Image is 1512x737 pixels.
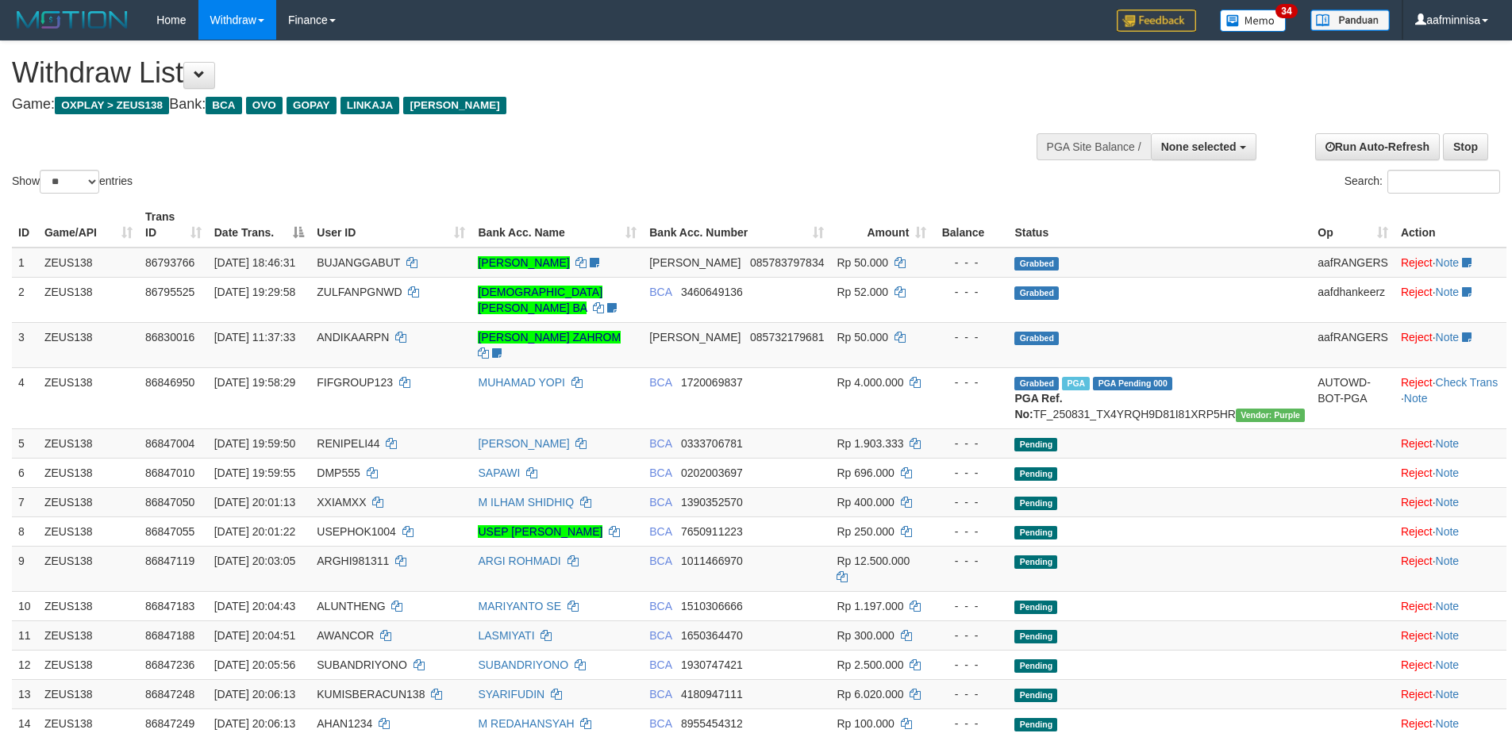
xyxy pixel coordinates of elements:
span: Copy 8955454312 to clipboard [681,717,743,730]
a: Note [1436,600,1460,612]
a: M ILHAM SHIDHIQ [478,496,574,509]
a: Reject [1401,555,1433,567]
a: [DEMOGRAPHIC_DATA][PERSON_NAME] BA [478,286,602,314]
span: SUBANDRIYONO [317,658,407,671]
span: BCA [649,688,671,701]
div: - - - [939,329,1002,345]
a: Check Trans [1436,376,1499,389]
div: - - - [939,284,1002,300]
a: Note [1436,629,1460,642]
td: · [1395,620,1506,650]
td: ZEUS138 [38,546,139,591]
input: Search: [1387,170,1500,194]
span: Pending [1014,555,1057,569]
td: · [1395,428,1506,458]
a: Note [1436,437,1460,450]
td: TF_250831_TX4YRQH9D81I81XRP5HR [1008,367,1311,428]
span: BCA [206,97,241,114]
th: Balance [933,202,1008,248]
span: Copy 085732179681 to clipboard [750,331,824,344]
span: FIFGROUP123 [317,376,393,389]
label: Search: [1345,170,1500,194]
span: BCA [649,466,671,479]
span: Copy 1011466970 to clipboard [681,555,743,567]
span: 86847004 [145,437,194,450]
a: M REDAHANSYAH [478,717,574,730]
span: BCA [649,496,671,509]
span: [DATE] 20:05:56 [214,658,295,671]
span: [DATE] 19:59:55 [214,466,295,479]
span: Pending [1014,689,1057,702]
span: Rp 300.000 [837,629,894,642]
td: · [1395,277,1506,322]
td: · [1395,516,1506,546]
a: Reject [1401,717,1433,730]
div: - - - [939,436,1002,451]
span: AWANCOR [317,629,374,642]
span: BCA [649,555,671,567]
a: MARIYANTO SE [478,600,561,612]
td: ZEUS138 [38,650,139,679]
span: BCA [649,437,671,450]
div: PGA Site Balance / [1037,133,1151,160]
a: LASMIYATI [478,629,534,642]
img: Button%20Memo.svg [1220,10,1287,32]
span: Copy 4180947111 to clipboard [681,688,743,701]
td: 5 [12,428,38,458]
span: None selected [1161,140,1237,153]
span: Rp 1.903.333 [837,437,903,450]
a: Reject [1401,629,1433,642]
a: Note [1436,555,1460,567]
td: · [1395,458,1506,487]
span: [DATE] 11:37:33 [214,331,295,344]
span: Pending [1014,467,1057,481]
span: Copy 085783797834 to clipboard [750,256,824,269]
th: Op: activate to sort column ascending [1311,202,1395,248]
td: ZEUS138 [38,248,139,278]
span: 86793766 [145,256,194,269]
a: Reject [1401,658,1433,671]
td: 13 [12,679,38,708]
td: 9 [12,546,38,591]
a: Reject [1401,688,1433,701]
label: Show entries [12,170,133,194]
td: · [1395,679,1506,708]
td: · [1395,322,1506,367]
th: Status [1008,202,1311,248]
span: Grabbed [1014,332,1059,345]
td: 2 [12,277,38,322]
a: Note [1436,496,1460,509]
span: 86847248 [145,688,194,701]
span: Rp 50.000 [837,256,888,269]
span: 86847188 [145,629,194,642]
div: - - - [939,524,1002,539]
td: 8 [12,516,38,546]
th: Bank Acc. Number: activate to sort column ascending [643,202,830,248]
span: BCA [649,525,671,538]
h4: Game: Bank: [12,97,992,113]
span: 86847050 [145,496,194,509]
a: Reject [1401,600,1433,612]
span: Rp 6.020.000 [837,688,903,701]
div: - - - [939,374,1002,390]
span: Copy 1390352570 to clipboard [681,496,743,509]
a: Run Auto-Refresh [1315,133,1440,160]
a: Reject [1401,466,1433,479]
a: Note [1404,392,1428,405]
span: BCA [649,286,671,298]
span: Rp 50.000 [837,331,888,344]
a: Reject [1401,525,1433,538]
td: AUTOWD-BOT-PGA [1311,367,1395,428]
th: Bank Acc. Name: activate to sort column ascending [471,202,643,248]
span: 86847236 [145,658,194,671]
td: ZEUS138 [38,277,139,322]
a: Reject [1401,331,1433,344]
td: · [1395,591,1506,620]
td: 10 [12,591,38,620]
th: Amount: activate to sort column ascending [830,202,933,248]
span: BCA [649,629,671,642]
div: - - - [939,628,1002,643]
td: ZEUS138 [38,458,139,487]
span: Rp 52.000 [837,286,888,298]
span: Copy 0333706781 to clipboard [681,437,743,450]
